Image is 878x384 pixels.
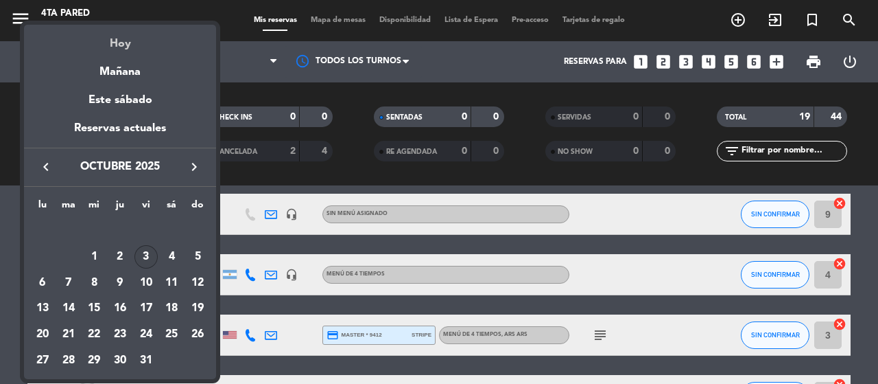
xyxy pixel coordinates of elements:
[107,295,133,321] td: 16 de octubre de 2025
[81,321,107,348] td: 22 de octubre de 2025
[133,348,159,374] td: 31 de octubre de 2025
[56,348,82,374] td: 28 de octubre de 2025
[186,159,202,175] i: keyboard_arrow_right
[133,321,159,348] td: 24 de octubre de 2025
[82,245,106,269] div: 1
[108,271,132,295] div: 9
[29,197,56,218] th: lunes
[24,81,216,120] div: Este sábado
[56,270,82,296] td: 7 de octubre de 2025
[185,244,211,270] td: 5 de octubre de 2025
[31,349,54,372] div: 27
[24,25,216,53] div: Hoy
[29,321,56,348] td: 20 de octubre de 2025
[56,321,82,348] td: 21 de octubre de 2025
[56,197,82,218] th: martes
[29,270,56,296] td: 6 de octubre de 2025
[34,158,58,176] button: keyboard_arrow_left
[82,271,106,295] div: 8
[29,218,211,244] td: OCT.
[107,321,133,348] td: 23 de octubre de 2025
[186,323,209,346] div: 26
[185,197,211,218] th: domingo
[159,270,185,296] td: 11 de octubre de 2025
[24,53,216,81] div: Mañana
[81,244,107,270] td: 1 de octubre de 2025
[24,120,216,148] div: Reservas actuales
[82,323,106,346] div: 22
[31,323,54,346] div: 20
[182,158,206,176] button: keyboard_arrow_right
[82,297,106,320] div: 15
[134,297,158,320] div: 17
[108,323,132,346] div: 23
[58,158,182,176] span: octubre 2025
[108,297,132,320] div: 16
[107,197,133,218] th: jueves
[133,197,159,218] th: viernes
[29,348,56,374] td: 27 de octubre de 2025
[107,244,133,270] td: 2 de octubre de 2025
[159,244,185,270] td: 4 de octubre de 2025
[159,321,185,348] td: 25 de octubre de 2025
[185,270,211,296] td: 12 de octubre de 2025
[186,297,209,320] div: 19
[81,270,107,296] td: 8 de octubre de 2025
[160,245,183,269] div: 4
[185,295,211,321] td: 19 de octubre de 2025
[186,245,209,269] div: 5
[133,295,159,321] td: 17 de octubre de 2025
[160,323,183,346] div: 25
[31,297,54,320] div: 13
[185,321,211,348] td: 26 de octubre de 2025
[133,244,159,270] td: 3 de octubre de 2025
[108,349,132,372] div: 30
[107,270,133,296] td: 9 de octubre de 2025
[81,295,107,321] td: 15 de octubre de 2025
[134,245,158,269] div: 3
[134,349,158,372] div: 31
[81,348,107,374] td: 29 de octubre de 2025
[57,297,80,320] div: 14
[159,197,185,218] th: sábado
[134,271,158,295] div: 10
[82,349,106,372] div: 29
[160,297,183,320] div: 18
[159,295,185,321] td: 18 de octubre de 2025
[57,271,80,295] div: 7
[186,271,209,295] div: 12
[133,270,159,296] td: 10 de octubre de 2025
[38,159,54,175] i: keyboard_arrow_left
[160,271,183,295] div: 11
[134,323,158,346] div: 24
[31,271,54,295] div: 6
[29,295,56,321] td: 13 de octubre de 2025
[81,197,107,218] th: miércoles
[57,349,80,372] div: 28
[107,348,133,374] td: 30 de octubre de 2025
[57,323,80,346] div: 21
[56,295,82,321] td: 14 de octubre de 2025
[108,245,132,269] div: 2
